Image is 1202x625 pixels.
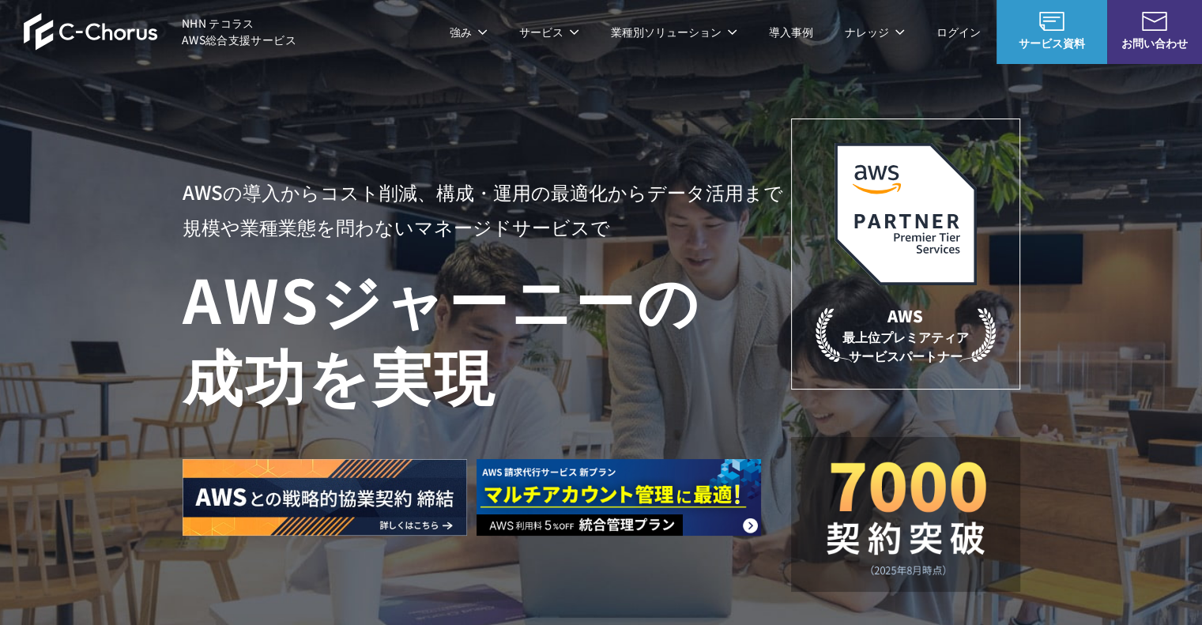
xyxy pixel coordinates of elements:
span: NHN テコラス AWS総合支援サービス [182,15,296,48]
em: AWS [887,304,923,327]
p: サービス [519,24,579,40]
p: 業種別ソリューション [611,24,737,40]
img: AWS総合支援サービス C-Chorus サービス資料 [1039,12,1064,31]
img: AWSプレミアティアサービスパートナー [835,143,977,285]
img: お問い合わせ [1142,12,1167,31]
a: ログイン [936,24,981,40]
span: サービス資料 [997,35,1107,51]
p: 強み [450,24,488,40]
a: 導入事例 [769,24,813,40]
span: お問い合わせ [1107,35,1202,51]
p: ナレッジ [845,24,905,40]
p: 最上位プレミアティア サービスパートナー [816,304,996,365]
img: 契約件数 [823,461,989,576]
h1: AWS ジャーニーの 成功を実現 [183,260,791,412]
p: AWSの導入からコスト削減、 構成・運用の最適化からデータ活用まで 規模や業種業態を問わない マネージドサービスで [183,175,791,244]
img: AWSとの戦略的協業契約 締結 [183,459,467,536]
a: AWS総合支援サービス C-Chorus NHN テコラスAWS総合支援サービス [24,13,296,51]
img: AWS請求代行サービス 統合管理プラン [477,459,761,536]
